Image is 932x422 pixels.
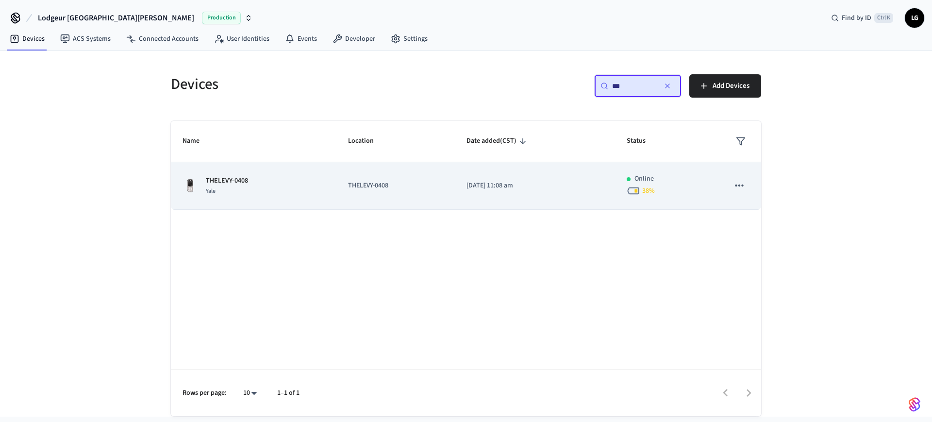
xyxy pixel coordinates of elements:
[348,134,386,149] span: Location
[466,134,529,149] span: Date added(CST)
[183,388,227,398] p: Rows per page:
[183,134,212,149] span: Name
[38,12,194,24] span: Lodgeur [GEOGRAPHIC_DATA][PERSON_NAME]
[842,13,871,23] span: Find by ID
[823,9,901,27] div: Find by IDCtrl K
[183,178,198,194] img: Yale Assure Touchscreen Wifi Smart Lock, Satin Nickel, Front
[348,181,443,191] p: THELEVY-0408
[171,121,761,210] table: sticky table
[713,80,749,92] span: Add Devices
[906,9,923,27] span: LG
[909,397,920,412] img: SeamLogoGradient.69752ec5.svg
[277,388,300,398] p: 1–1 of 1
[202,12,241,24] span: Production
[689,74,761,98] button: Add Devices
[277,30,325,48] a: Events
[383,30,435,48] a: Settings
[874,13,893,23] span: Ctrl K
[325,30,383,48] a: Developer
[238,386,262,400] div: 10
[627,134,658,149] span: Status
[118,30,206,48] a: Connected Accounts
[2,30,52,48] a: Devices
[206,30,277,48] a: User Identities
[642,186,655,196] span: 38 %
[171,74,460,94] h5: Devices
[206,176,248,186] p: THELEVY-0408
[52,30,118,48] a: ACS Systems
[634,174,654,184] p: Online
[466,181,603,191] p: [DATE] 11:08 am
[905,8,924,28] button: LG
[206,187,216,195] span: Yale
